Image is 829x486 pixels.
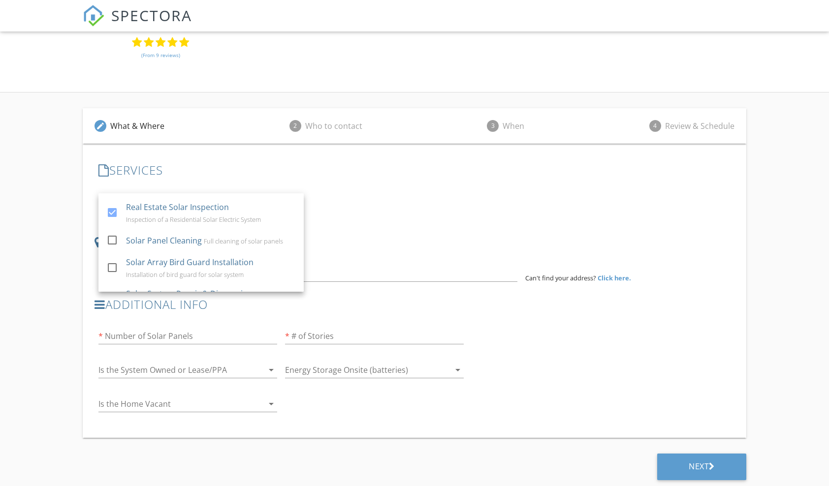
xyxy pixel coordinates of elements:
span: Can't find your address? [525,273,596,282]
div: Installation of bird guard for solar system [126,271,244,278]
h3: Additional Info [95,298,468,311]
strong: Click here. [598,273,631,282]
div: Solar Panel Cleaning [126,235,202,246]
div: Full cleaning of solar panels [204,237,283,245]
div: When [503,120,524,132]
a: (From 9 reviews) [141,47,180,63]
img: The Best Home Inspection Software - Spectora [83,5,104,27]
div: Inspection of a Residential Solar Electric System [126,215,261,223]
span: 4 [649,120,661,132]
input: Address Search [98,258,517,282]
h3: SERVICES [98,163,730,177]
div: Review & Schedule [665,120,734,132]
i: edit [96,121,105,130]
div: Next [689,461,715,471]
div: Who to contact [305,120,362,132]
span: SPECTORA [111,5,192,26]
i: arrow_drop_down [265,364,277,376]
i: arrow_drop_down [265,398,277,410]
div: What & Where [110,120,164,132]
span: 2 [289,120,301,132]
a: SPECTORA [83,13,192,34]
i: arrow_drop_down [452,364,464,376]
div: Solar System Repair & Diagnosis [126,288,247,300]
div: Solar Array Bird Guard Installation [126,256,254,268]
span: 3 [487,120,499,132]
h3: LOCATION [95,235,734,248]
div: Real Estate Solar Inspection [126,201,229,213]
